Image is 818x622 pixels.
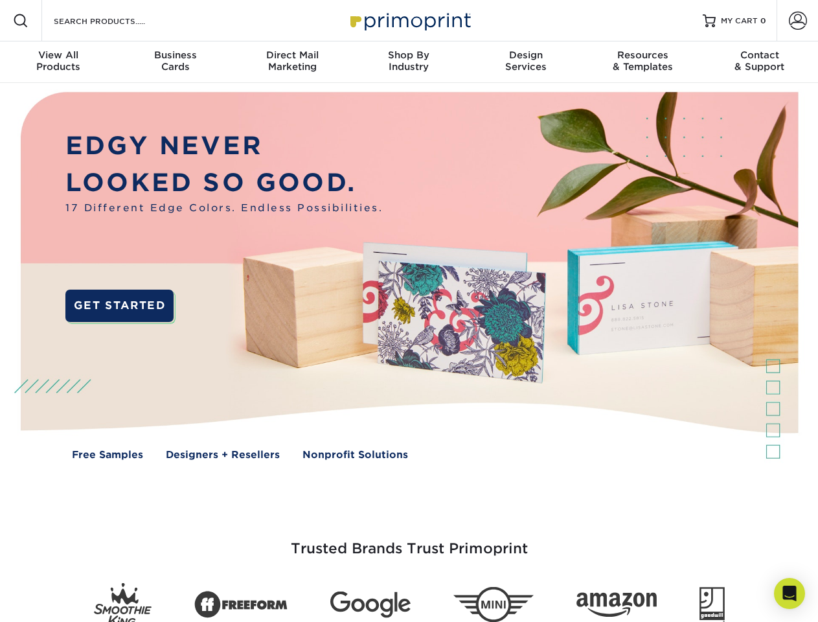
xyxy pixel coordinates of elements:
a: BusinessCards [117,41,233,83]
input: SEARCH PRODUCTS..... [52,13,179,29]
a: Contact& Support [701,41,818,83]
p: EDGY NEVER [65,128,383,165]
a: Designers + Resellers [166,448,280,463]
span: 0 [760,16,766,25]
img: Amazon [576,593,657,617]
span: Business [117,49,233,61]
span: Design [468,49,584,61]
a: Nonprofit Solutions [302,448,408,463]
div: Services [468,49,584,73]
span: MY CART [721,16,758,27]
a: Shop ByIndustry [350,41,467,83]
a: Direct MailMarketing [234,41,350,83]
img: Primoprint [345,6,474,34]
div: Industry [350,49,467,73]
span: Shop By [350,49,467,61]
div: & Templates [584,49,701,73]
img: Goodwill [699,587,725,622]
span: Resources [584,49,701,61]
a: DesignServices [468,41,584,83]
div: & Support [701,49,818,73]
span: 17 Different Edge Colors. Endless Possibilities. [65,201,383,216]
img: Google [330,592,411,618]
span: Direct Mail [234,49,350,61]
a: Free Samples [72,448,143,463]
div: Cards [117,49,233,73]
div: Open Intercom Messenger [774,578,805,609]
span: Contact [701,49,818,61]
p: LOOKED SO GOOD. [65,165,383,202]
h3: Trusted Brands Trust Primoprint [30,509,788,573]
a: Resources& Templates [584,41,701,83]
a: GET STARTED [65,290,174,322]
div: Marketing [234,49,350,73]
